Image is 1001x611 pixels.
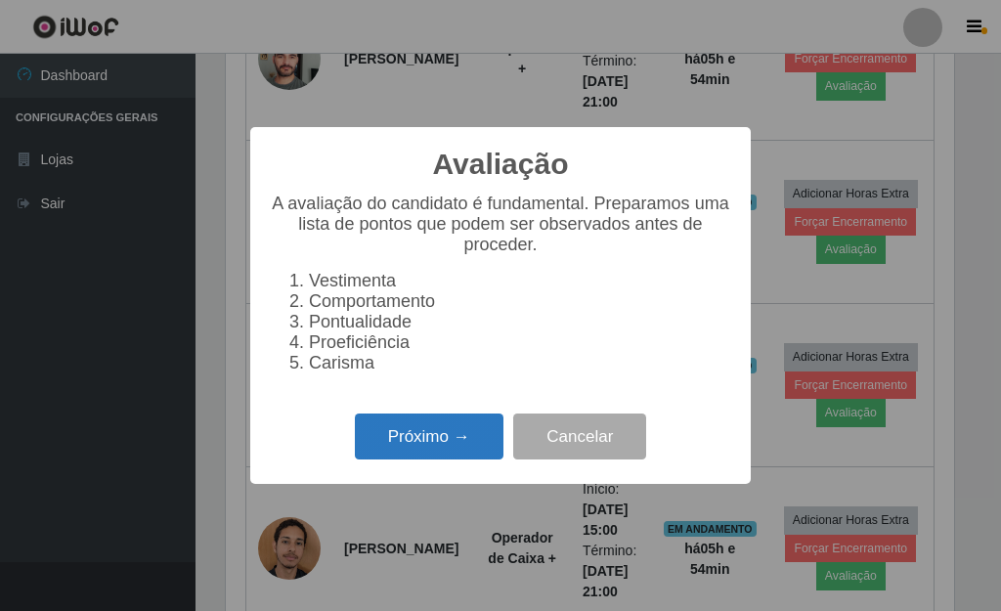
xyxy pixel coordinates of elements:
[270,194,731,255] p: A avaliação do candidato é fundamental. Preparamos uma lista de pontos que podem ser observados a...
[309,291,731,312] li: Comportamento
[433,147,569,182] h2: Avaliação
[355,414,503,459] button: Próximo →
[309,271,731,291] li: Vestimenta
[309,332,731,353] li: Proeficiência
[309,353,731,373] li: Carisma
[513,414,646,459] button: Cancelar
[309,312,731,332] li: Pontualidade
